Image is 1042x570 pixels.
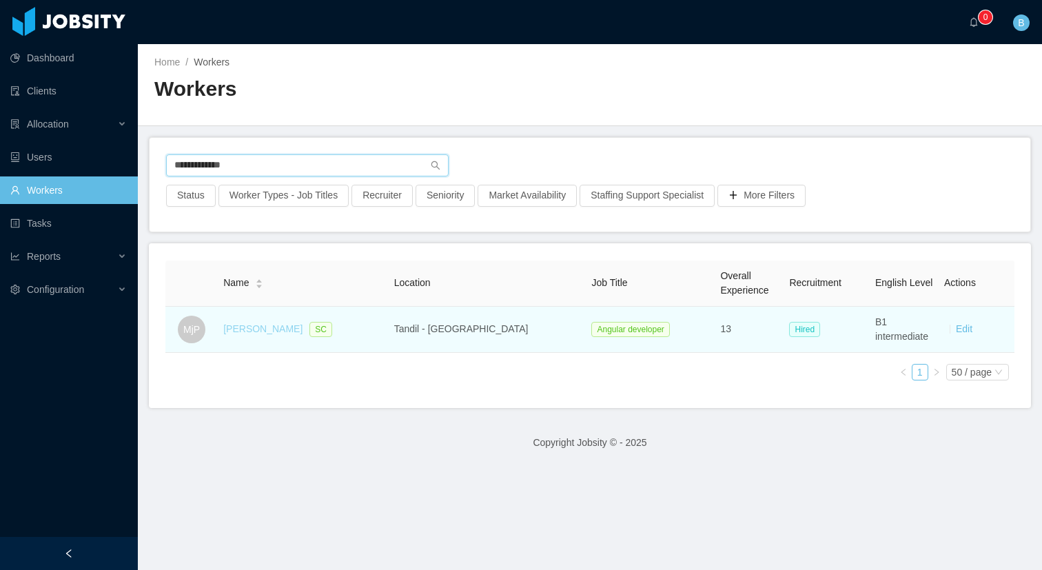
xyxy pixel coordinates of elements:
a: [PERSON_NAME] [223,323,303,334]
i: icon: search [431,161,440,170]
a: icon: userWorkers [10,176,127,204]
div: 50 / page [952,365,992,380]
a: icon: profileTasks [10,210,127,237]
span: SC [309,322,332,337]
i: icon: setting [10,285,20,294]
span: Hired [789,322,820,337]
span: Angular developer [591,322,669,337]
span: Recruitment [789,277,841,288]
i: icon: bell [969,17,979,27]
sup: 0 [979,10,992,24]
td: B1 intermediate [870,307,939,353]
span: B [1018,14,1024,31]
span: MjP [183,316,200,343]
button: Worker Types - Job Titles [218,185,349,207]
a: icon: auditClients [10,77,127,105]
span: Job Title [591,277,627,288]
span: Configuration [27,284,84,295]
i: icon: caret-up [255,278,263,282]
i: icon: line-chart [10,252,20,261]
li: Next Page [928,364,945,380]
span: Allocation [27,119,69,130]
a: icon: robotUsers [10,143,127,171]
button: Market Availability [478,185,577,207]
li: Previous Page [895,364,912,380]
span: Reports [27,251,61,262]
td: 13 [715,307,784,353]
a: 1 [912,365,928,380]
button: Status [166,185,216,207]
i: icon: down [994,368,1003,378]
a: Hired [789,323,826,334]
h2: Workers [154,75,590,103]
i: icon: solution [10,119,20,129]
footer: Copyright Jobsity © - 2025 [138,419,1042,467]
span: Workers [194,57,229,68]
span: / [185,57,188,68]
button: icon: plusMore Filters [717,185,806,207]
a: Home [154,57,180,68]
a: Edit [956,323,972,334]
li: 1 [912,364,928,380]
span: Actions [944,277,976,288]
td: Tandil - [GEOGRAPHIC_DATA] [389,307,586,353]
button: Recruiter [351,185,413,207]
span: Name [223,276,249,290]
i: icon: left [899,368,908,376]
button: Staffing Support Specialist [580,185,715,207]
div: Sort [255,277,263,287]
span: English Level [875,277,932,288]
span: Location [394,277,431,288]
a: icon: pie-chartDashboard [10,44,127,72]
span: Overall Experience [720,270,768,296]
i: icon: caret-down [255,283,263,287]
button: Seniority [416,185,475,207]
i: icon: right [932,368,941,376]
